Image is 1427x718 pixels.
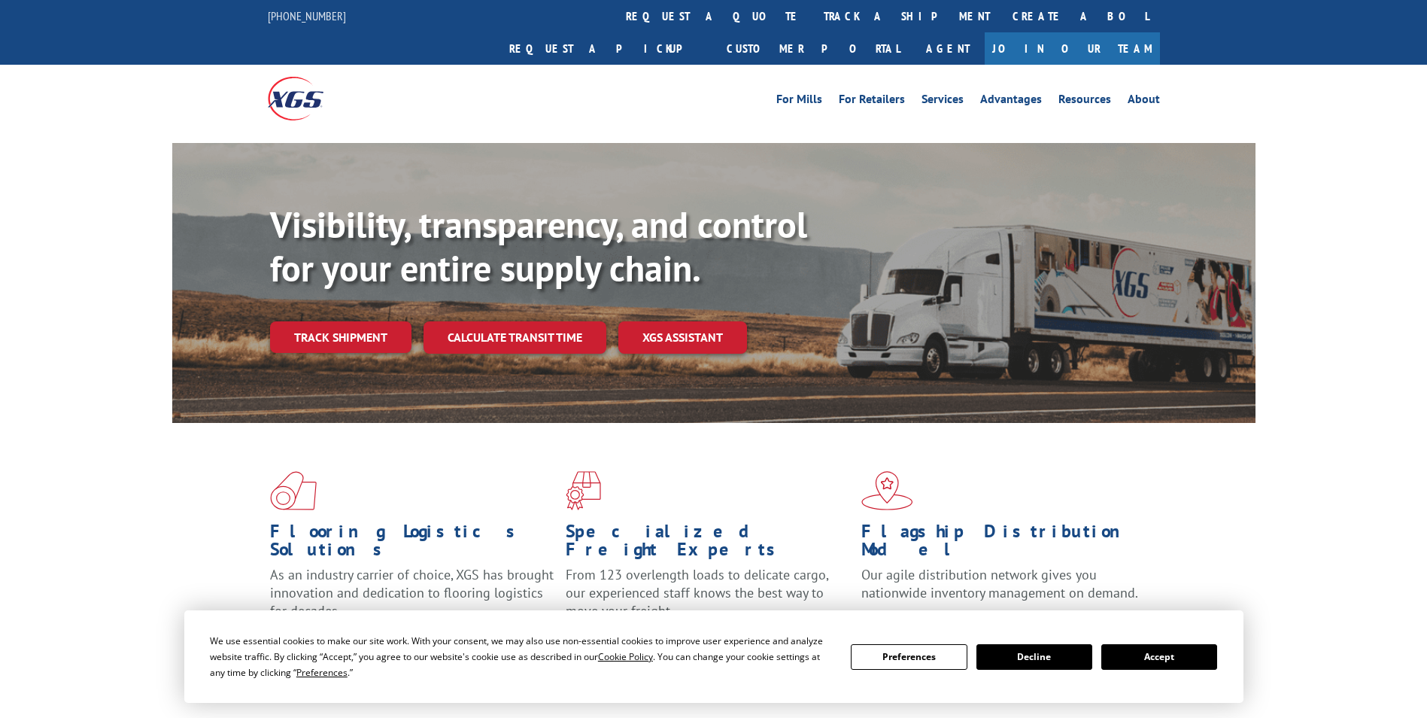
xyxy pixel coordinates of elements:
button: Preferences [851,644,967,670]
a: Customer Portal [715,32,911,65]
button: Decline [976,644,1092,670]
a: XGS ASSISTANT [618,321,747,354]
span: Cookie Policy [598,650,653,663]
a: For Mills [776,93,822,110]
a: Resources [1058,93,1111,110]
a: Track shipment [270,321,411,353]
a: For Retailers [839,93,905,110]
p: From 123 overlength loads to delicate cargo, our experienced staff knows the best way to move you... [566,566,850,633]
a: Calculate transit time [424,321,606,354]
img: xgs-icon-focused-on-flooring-red [566,471,601,510]
a: Join Our Team [985,32,1160,65]
img: xgs-icon-total-supply-chain-intelligence-red [270,471,317,510]
b: Visibility, transparency, and control for your entire supply chain. [270,201,807,291]
a: Agent [911,32,985,65]
div: We use essential cookies to make our site work. With your consent, we may also use non-essential ... [210,633,833,680]
h1: Flagship Distribution Model [861,522,1146,566]
div: Cookie Consent Prompt [184,610,1243,703]
button: Accept [1101,644,1217,670]
a: [PHONE_NUMBER] [268,8,346,23]
a: Advantages [980,93,1042,110]
h1: Flooring Logistics Solutions [270,522,554,566]
h1: Specialized Freight Experts [566,522,850,566]
a: Request a pickup [498,32,715,65]
span: Our agile distribution network gives you nationwide inventory management on demand. [861,566,1138,601]
span: As an industry carrier of choice, XGS has brought innovation and dedication to flooring logistics... [270,566,554,619]
a: Services [921,93,964,110]
span: Preferences [296,666,348,679]
img: xgs-icon-flagship-distribution-model-red [861,471,913,510]
a: About [1128,93,1160,110]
